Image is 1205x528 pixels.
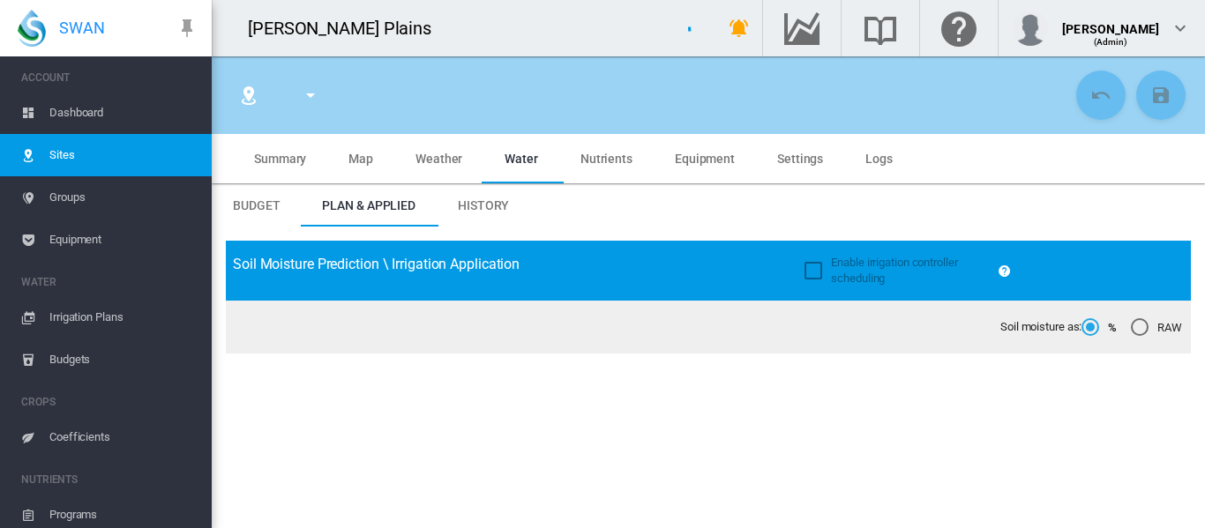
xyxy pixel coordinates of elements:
[59,17,105,39] span: SWAN
[781,18,823,39] md-icon: Go to the Data Hub
[1062,13,1159,31] div: [PERSON_NAME]
[233,256,520,272] span: Soil Moisture Prediction \ Irrigation Application
[580,152,632,166] span: Nutrients
[729,18,750,39] md-icon: icon-bell-ring
[49,416,198,458] span: Coefficients
[49,219,198,261] span: Equipment
[938,18,980,39] md-icon: Click here for help
[1094,37,1128,47] span: (Admin)
[254,152,306,166] span: Summary
[1013,11,1048,46] img: profile.jpg
[21,388,198,416] span: CROPS
[49,176,198,219] span: Groups
[18,10,46,47] img: SWAN-Landscape-Logo-Colour-drop.png
[238,85,259,106] md-icon: icon-map-marker-radius
[233,198,280,212] span: Budget
[49,134,198,176] span: Sites
[1136,71,1186,120] button: Save Changes
[1170,18,1191,39] md-icon: icon-chevron-down
[831,256,957,285] span: Enable irrigation controller scheduling
[1000,319,1082,335] span: Soil moisture as:
[805,255,991,286] md-checkbox: Enable irrigation controller scheduling
[322,198,415,212] span: Plan & Applied
[300,85,321,106] md-icon: icon-menu-down
[348,152,373,166] span: Map
[865,152,893,166] span: Logs
[722,11,757,46] button: icon-bell-ring
[21,465,198,494] span: NUTRIENTS
[1150,85,1171,106] md-icon: icon-content-save
[49,338,198,381] span: Budgets
[415,152,462,166] span: Weather
[49,92,198,134] span: Dashboard
[859,18,902,39] md-icon: Search the knowledge base
[248,16,447,41] div: [PERSON_NAME] Plains
[458,198,509,212] span: History
[1082,319,1117,336] md-radio-button: %
[1090,85,1111,106] md-icon: icon-undo
[231,78,266,113] button: Click to go to list of Sites
[1131,319,1182,336] md-radio-button: RAW
[293,78,328,113] button: icon-menu-down
[49,296,198,338] span: Irrigation Plans
[505,152,538,166] span: Water
[176,18,198,39] md-icon: icon-pin
[1076,71,1126,120] button: Cancel Changes
[21,268,198,296] span: WATER
[675,152,735,166] span: Equipment
[777,152,823,166] span: Settings
[21,63,198,92] span: ACCOUNT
